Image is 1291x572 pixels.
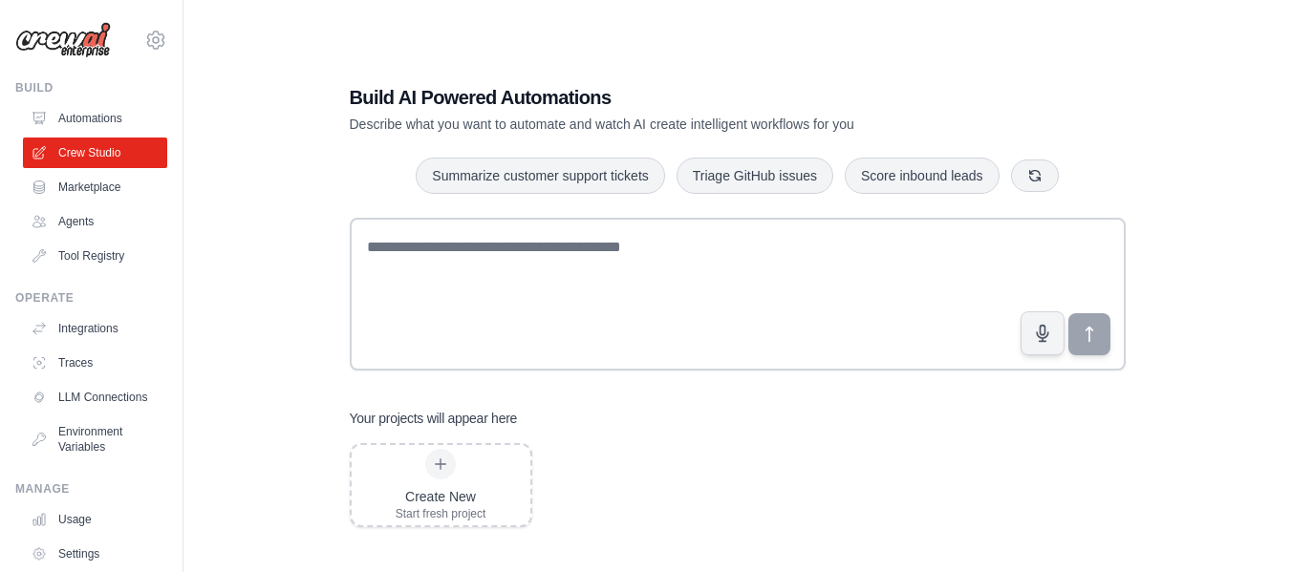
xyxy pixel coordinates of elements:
a: Marketplace [23,172,167,202]
div: Manage [15,481,167,497]
button: Score inbound leads [845,158,1000,194]
a: Usage [23,504,167,535]
img: Logo [15,22,111,58]
div: Operate [15,290,167,306]
a: Tool Registry [23,241,167,271]
a: Settings [23,539,167,569]
div: Start fresh project [396,506,486,521]
button: Triage GitHub issues [677,158,833,194]
p: Describe what you want to automate and watch AI create intelligent workflows for you [350,115,992,134]
a: Environment Variables [23,416,167,462]
iframe: Chat Widget [1195,480,1291,572]
button: Click to speak your automation idea [1021,311,1065,355]
h3: Your projects will appear here [350,409,518,428]
a: LLM Connections [23,382,167,413]
a: Integrations [23,313,167,344]
div: Build [15,80,167,95]
div: Create New [396,487,486,506]
a: Traces [23,348,167,378]
a: Automations [23,103,167,134]
h1: Build AI Powered Automations [350,84,992,111]
button: Summarize customer support tickets [416,158,664,194]
button: Get new suggestions [1011,159,1059,192]
a: Crew Studio [23,138,167,168]
a: Agents [23,206,167,237]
